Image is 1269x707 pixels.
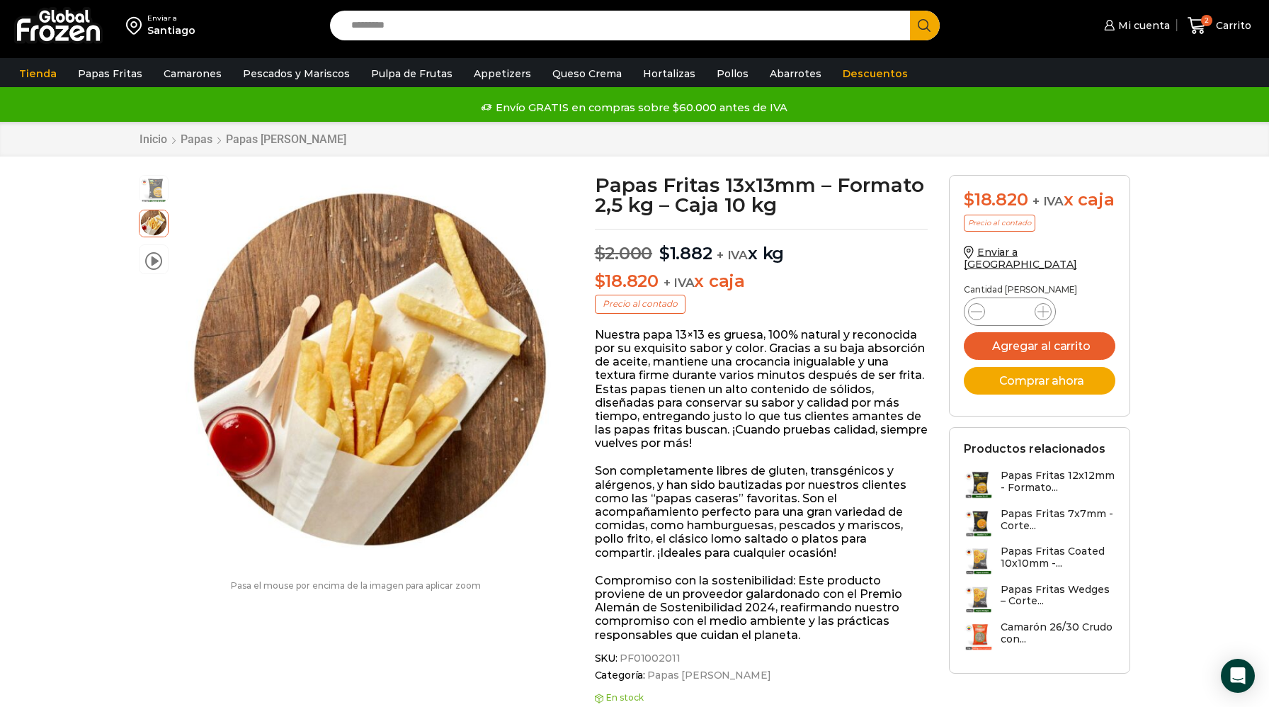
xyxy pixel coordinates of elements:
span: SKU: [595,652,928,664]
span: $ [964,189,974,210]
a: Descuentos [836,60,915,87]
input: Product quantity [996,302,1023,322]
a: 2 Carrito [1184,9,1255,43]
h3: Papas Fritas Wedges – Corte... [1001,584,1115,608]
p: Cantidad [PERSON_NAME] [964,285,1115,295]
p: x kg [595,229,928,264]
p: x caja [595,271,928,292]
a: Camarones [157,60,229,87]
bdi: 18.820 [595,271,659,291]
h3: Papas Fritas 12x12mm - Formato... [1001,470,1115,494]
p: Compromiso con la sostenibilidad: Este producto proviene de un proveedor galardonado con el Premi... [595,574,928,642]
h1: Papas Fritas 13x13mm – Formato 2,5 kg – Caja 10 kg [595,175,928,215]
img: address-field-icon.svg [126,13,147,38]
span: 13-x-13-2kg [140,176,168,204]
a: Papas [PERSON_NAME] [645,669,770,681]
span: + IVA [1032,194,1064,208]
span: PF01002011 [618,652,681,664]
span: Mi cuenta [1115,18,1170,33]
button: Comprar ahora [964,367,1115,395]
span: Carrito [1212,18,1251,33]
a: Queso Crema [545,60,629,87]
span: $ [659,243,670,264]
a: Papas [PERSON_NAME] [225,132,347,146]
p: En stock [595,693,928,703]
a: Enviar a [GEOGRAPHIC_DATA] [964,246,1077,271]
a: Mi cuenta [1100,11,1170,40]
h3: Papas Fritas Coated 10x10mm -... [1001,545,1115,570]
p: Precio al contado [964,215,1035,232]
a: Inicio [139,132,168,146]
a: Papas Fritas Coated 10x10mm -... [964,545,1115,576]
p: Son completamente libres de gluten, transgénicos y alérgenos, y han sido bautizadas por nuestros ... [595,464,928,559]
nav: Breadcrumb [139,132,347,146]
div: Open Intercom Messenger [1221,659,1255,693]
bdi: 2.000 [595,243,653,264]
h3: Papas Fritas 7x7mm - Corte... [1001,508,1115,532]
a: Pescados y Mariscos [236,60,357,87]
span: 2 [1201,15,1212,26]
p: Nuestra papa 13×13 es gruesa, 100% natural y reconocida por su exquisito sabor y color. Gracias a... [595,328,928,451]
a: Appetizers [467,60,538,87]
bdi: 18.820 [964,189,1028,210]
p: Precio al contado [595,295,685,313]
a: Papas [180,132,213,146]
a: Hortalizas [636,60,702,87]
a: Tienda [12,60,64,87]
a: Papas Fritas [71,60,149,87]
span: Categoría: [595,669,928,681]
span: 13×13 [140,208,168,237]
h2: Productos relacionados [964,442,1105,456]
span: $ [595,243,605,264]
p: Pasa el mouse por encima de la imagen para aplicar zoom [139,581,574,591]
span: + IVA [717,248,748,262]
a: Papas Fritas Wedges – Corte... [964,584,1115,614]
h3: Camarón 26/30 Crudo con... [1001,621,1115,645]
a: Papas Fritas 12x12mm - Formato... [964,470,1115,500]
bdi: 1.882 [659,243,712,264]
div: x caja [964,190,1115,210]
a: Camarón 26/30 Crudo con... [964,621,1115,652]
span: $ [595,271,605,291]
div: Santiago [147,23,195,38]
button: Search button [910,11,940,40]
div: Enviar a [147,13,195,23]
span: + IVA [664,276,695,290]
button: Agregar al carrito [964,332,1115,360]
a: Abarrotes [763,60,829,87]
a: Papas Fritas 7x7mm - Corte... [964,508,1115,538]
a: Pollos [710,60,756,87]
a: Pulpa de Frutas [364,60,460,87]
